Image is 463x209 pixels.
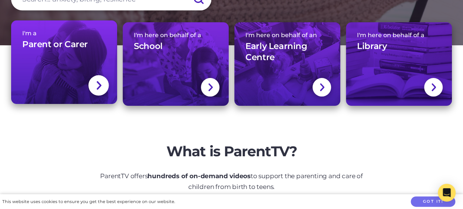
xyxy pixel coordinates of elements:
div: Open Intercom Messenger [438,184,456,202]
strong: hundreds of on-demand videos [148,172,250,180]
img: svg+xml;base64,PHN2ZyBlbmFibGUtYmFja2dyb3VuZD0ibmV3IDAgMCAxNC44IDI1LjciIHZpZXdCb3g9IjAgMCAxNC44ID... [208,82,213,92]
a: I'm here on behalf of anEarly Learning Centre [234,22,340,106]
h2: What is ParentTV? [93,143,371,160]
p: ParentTV offers to support the parenting and care of children from birth to teens. [93,171,371,192]
img: svg+xml;base64,PHN2ZyBlbmFibGUtYmFja2dyb3VuZD0ibmV3IDAgMCAxNC44IDI1LjciIHZpZXdCb3g9IjAgMCAxNC44ID... [431,82,436,92]
span: I'm here on behalf of an [245,32,329,39]
h3: School [134,41,163,52]
a: I'm here on behalf of aSchool [123,22,229,106]
span: I'm a [22,30,106,37]
h3: Library [357,41,387,52]
img: svg+xml;base64,PHN2ZyBlbmFibGUtYmFja2dyb3VuZD0ibmV3IDAgMCAxNC44IDI1LjciIHZpZXdCb3g9IjAgMCAxNC44ID... [319,82,325,92]
h3: Parent or Carer [22,39,88,50]
a: I'm here on behalf of aLibrary [346,22,452,106]
span: I'm here on behalf of a [134,32,218,39]
a: I'm aParent or Carer [11,20,117,104]
h3: Early Learning Centre [245,41,329,63]
img: svg+xml;base64,PHN2ZyBlbmFibGUtYmFja2dyb3VuZD0ibmV3IDAgMCAxNC44IDI1LjciIHZpZXdCb3g9IjAgMCAxNC44ID... [96,80,102,91]
span: I'm here on behalf of a [357,32,441,39]
button: Got it! [411,196,455,207]
div: This website uses cookies to ensure you get the best experience on our website. [2,198,175,206]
